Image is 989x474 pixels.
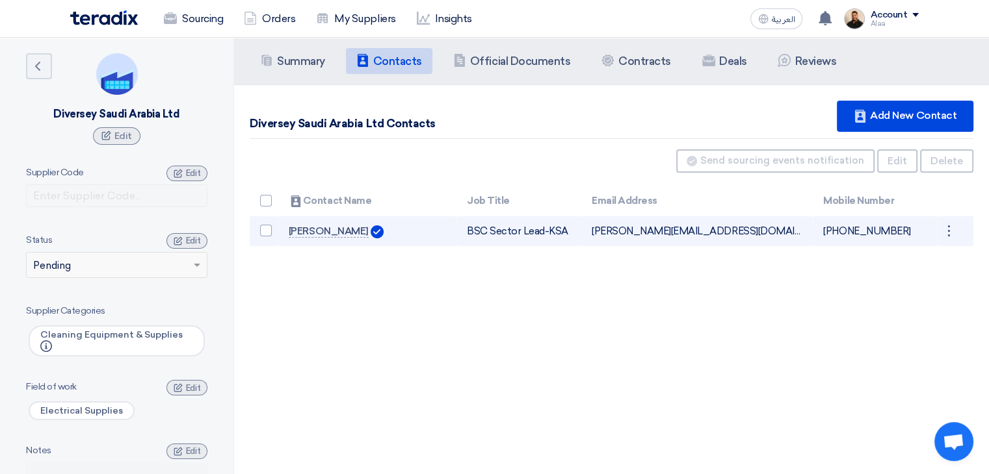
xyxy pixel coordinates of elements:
div: Add New Contact [837,101,973,132]
div: Diversey Saudi Arabia Ltd [53,108,179,121]
a: My Suppliers [306,5,406,33]
img: MAA_1717931611039.JPG [844,8,865,29]
span: [PHONE_NUMBER] [823,225,910,237]
button: Edit [877,149,917,173]
img: Teradix logo [70,10,138,25]
h5: Contracts [618,55,671,68]
div: Diversey Saudi Arabia Ltd Contacts [250,116,436,132]
div: Notes [26,443,207,457]
th: Email Address [581,186,813,216]
th: Contact Name [278,186,456,216]
a: Sourcing [153,5,233,33]
td: [PERSON_NAME][EMAIL_ADDRESS][DOMAIN_NAME] [581,216,813,247]
div: Supplier Code [26,166,207,179]
span: Edit [186,446,200,456]
a: [PERSON_NAME] [289,225,369,238]
div: Alaa [870,20,919,27]
h5: Summary [277,55,325,68]
span: Edit [186,168,200,178]
div: ⋮ [938,221,958,242]
th: Mobile Number [813,186,938,216]
div: Supplier Categories [26,304,207,318]
span: Electrical Supplies [29,401,135,420]
button: Delete [920,149,973,173]
span: Cleaning Equipment & Supplies [29,325,205,356]
button: Send sourcing events notification [676,149,875,173]
span: Edit [186,236,200,245]
span: العربية [771,15,795,24]
h5: Reviews [795,55,836,68]
span: Edit [114,131,132,142]
div: Open chat [934,422,973,461]
button: العربية [750,8,802,29]
img: Verified Account [371,225,384,238]
input: Enter Supplier Code... [26,184,207,207]
a: Orders [233,5,306,33]
a: Insights [406,5,482,33]
td: BSC Sector Lead-KSA [456,216,581,247]
span: Pending [33,258,71,273]
div: Field of work [26,380,207,393]
h5: Contacts [373,55,422,68]
div: Account [870,10,907,21]
th: Job Title [456,186,581,216]
div: Status [26,233,207,247]
h5: Deals [719,55,747,68]
span: Edit [186,383,200,393]
h5: Official Documents [470,55,570,68]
